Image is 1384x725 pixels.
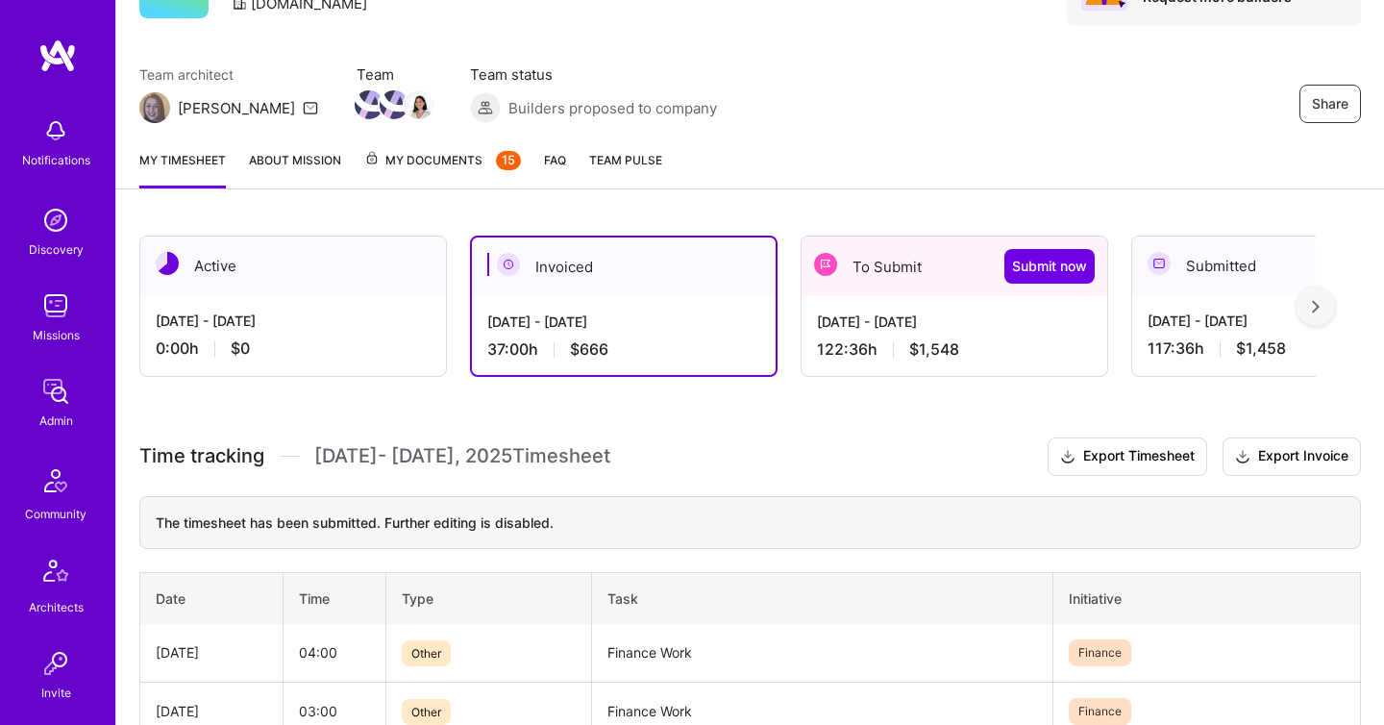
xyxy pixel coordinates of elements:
i: icon Download [1060,447,1075,467]
button: Submit now [1004,249,1095,284]
div: [DATE] - [DATE] [156,311,431,331]
th: Date [140,572,284,624]
div: 15 [496,151,521,170]
img: Team Architect [139,92,170,123]
div: [DATE] - [DATE] [487,312,760,332]
td: Finance Work [591,624,1052,683]
span: Builders proposed to company [508,98,717,118]
a: Team Member Avatar [407,88,432,121]
div: Invoiced [472,237,776,296]
span: Finance [1069,639,1131,666]
div: Invite [41,683,71,703]
span: Submit now [1012,257,1087,276]
div: To Submit [802,237,1107,296]
div: 37:00 h [487,339,760,360]
div: Admin [39,411,73,431]
th: Type [386,572,591,624]
div: Community [25,504,86,524]
img: Team Member Avatar [405,90,433,119]
th: Time [284,572,386,624]
a: My timesheet [139,150,226,188]
div: Discovery [29,239,84,260]
img: Team Member Avatar [355,90,383,119]
div: [DATE] - [DATE] [817,312,1092,332]
img: Invoiced [497,253,520,276]
td: 04:00 [284,624,386,683]
div: [PERSON_NAME] [178,98,295,118]
span: [DATE] - [DATE] , 2025 Timesheet [314,444,610,468]
img: Submitted [1148,252,1171,275]
span: $1,458 [1236,338,1286,359]
span: Team architect [139,64,318,85]
span: $0 [231,338,250,359]
button: Share [1299,85,1361,123]
span: Time tracking [139,444,264,468]
span: Share [1312,94,1348,113]
img: right [1312,300,1320,313]
i: icon Mail [303,100,318,115]
div: Active [140,237,446,295]
img: Community [33,458,79,504]
div: [DATE] [156,642,267,662]
th: Task [591,572,1052,624]
img: Builders proposed to company [470,92,501,123]
img: Team Member Avatar [380,90,408,119]
img: bell [37,112,75,150]
div: [DATE] [156,701,267,721]
a: About Mission [249,150,341,188]
span: $1,548 [909,339,959,360]
span: Other [402,699,451,725]
i: icon Download [1235,447,1250,467]
img: Invite [37,644,75,683]
img: Architects [33,551,79,597]
button: Export Invoice [1223,437,1361,476]
span: Team status [470,64,717,85]
img: To Submit [814,253,837,276]
div: Missions [33,325,80,345]
a: Team Member Avatar [357,88,382,121]
span: Team [357,64,432,85]
span: My Documents [364,150,521,171]
span: Other [402,640,451,666]
img: Active [156,252,179,275]
div: 122:36 h [817,339,1092,360]
span: Team Pulse [589,153,662,167]
div: 0:00 h [156,338,431,359]
span: Finance [1069,698,1131,725]
a: Team Member Avatar [382,88,407,121]
img: teamwork [37,287,75,325]
div: Notifications [22,150,90,170]
img: admin teamwork [37,372,75,411]
a: My Documents15 [364,150,521,188]
img: logo [38,38,77,73]
button: Export Timesheet [1048,437,1207,476]
a: Team Pulse [589,150,662,188]
span: $666 [570,339,608,360]
div: The timesheet has been submitted. Further editing is disabled. [139,496,1361,549]
th: Initiative [1052,572,1360,624]
a: FAQ [544,150,566,188]
img: discovery [37,201,75,239]
div: Architects [29,597,84,617]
